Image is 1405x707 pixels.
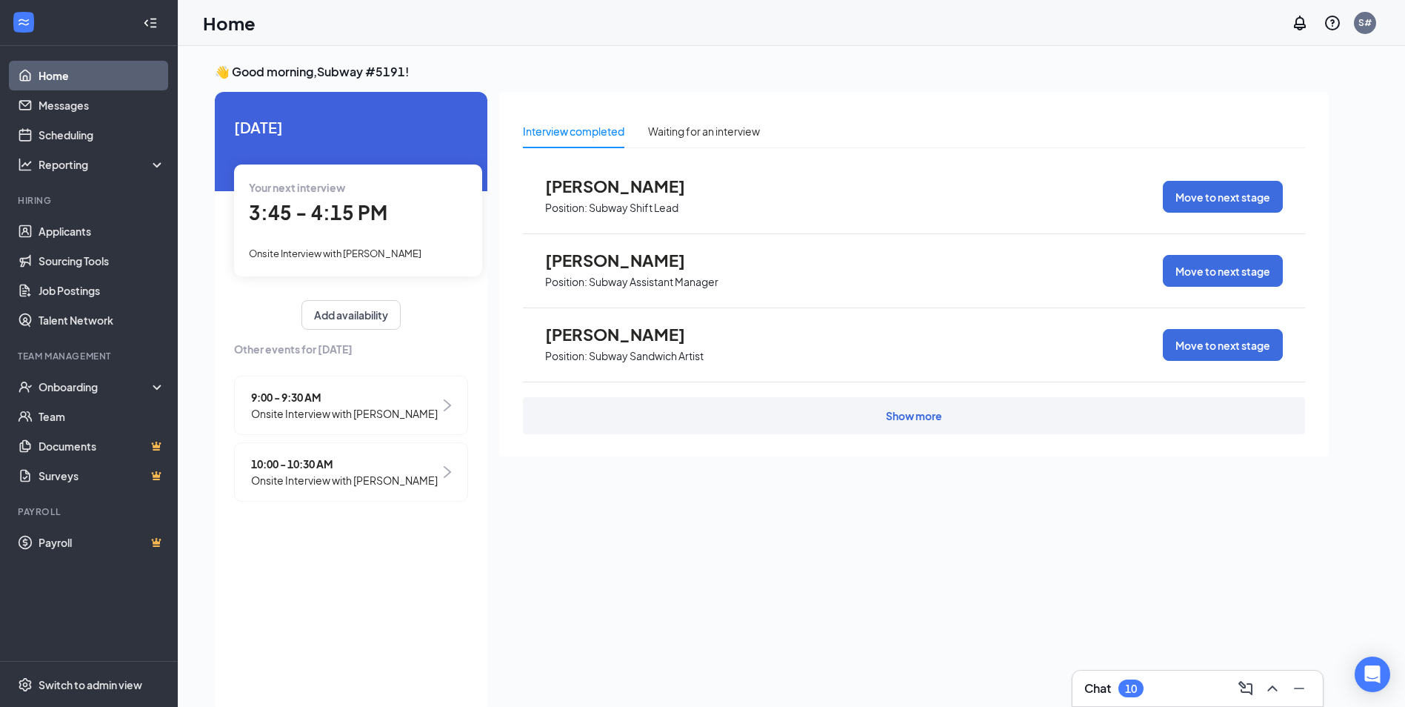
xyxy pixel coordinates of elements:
[39,379,153,394] div: Onboarding
[39,528,165,557] a: PayrollCrown
[215,64,1329,80] h3: 👋 Good morning, Subway #5191 !
[249,248,421,259] span: Onsite Interview with [PERSON_NAME]
[545,349,587,363] p: Position:
[1324,14,1341,32] svg: QuestionInfo
[1163,181,1283,213] button: Move to next stage
[1264,680,1281,697] svg: ChevronUp
[18,379,33,394] svg: UserCheck
[39,90,165,120] a: Messages
[249,200,387,225] span: 3:45 - 4:15 PM
[18,677,33,692] svg: Settings
[1163,255,1283,287] button: Move to next stage
[39,246,165,276] a: Sourcing Tools
[18,194,162,207] div: Hiring
[886,408,942,423] div: Show more
[18,505,162,518] div: Payroll
[39,276,165,305] a: Job Postings
[39,305,165,335] a: Talent Network
[545,275,587,289] p: Position:
[251,456,438,472] span: 10:00 - 10:30 AM
[301,300,401,330] button: Add availability
[39,216,165,246] a: Applicants
[18,350,162,362] div: Team Management
[545,176,708,196] span: [PERSON_NAME]
[545,250,708,270] span: [PERSON_NAME]
[648,123,760,139] div: Waiting for an interview
[39,157,166,172] div: Reporting
[39,61,165,90] a: Home
[1125,683,1137,695] div: 10
[1237,680,1255,697] svg: ComposeMessage
[1261,677,1284,700] button: ChevronUp
[143,16,158,30] svg: Collapse
[1358,16,1372,29] div: S#
[545,325,708,344] span: [PERSON_NAME]
[234,341,468,357] span: Other events for [DATE]
[251,389,438,405] span: 9:00 - 9:30 AM
[1287,677,1311,700] button: Minimize
[1291,14,1309,32] svg: Notifications
[251,405,438,422] span: Onsite Interview with [PERSON_NAME]
[523,123,624,139] div: Interview completed
[1290,680,1308,697] svg: Minimize
[16,15,31,30] svg: WorkstreamLogo
[39,120,165,150] a: Scheduling
[251,472,438,488] span: Onsite Interview with [PERSON_NAME]
[589,275,718,289] p: Subway Assistant Manager
[1355,657,1390,692] div: Open Intercom Messenger
[1234,677,1258,700] button: ComposeMessage
[1163,329,1283,361] button: Move to next stage
[39,402,165,431] a: Team
[18,157,33,172] svg: Analysis
[249,181,345,194] span: Your next interview
[589,349,704,363] p: Subway Sandwich Artist
[589,201,678,215] p: Subway Shift Lead
[234,116,468,139] span: [DATE]
[39,677,142,692] div: Switch to admin view
[39,461,165,491] a: SurveysCrown
[1084,680,1111,697] h3: Chat
[545,201,587,215] p: Position:
[203,10,256,36] h1: Home
[39,431,165,461] a: DocumentsCrown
